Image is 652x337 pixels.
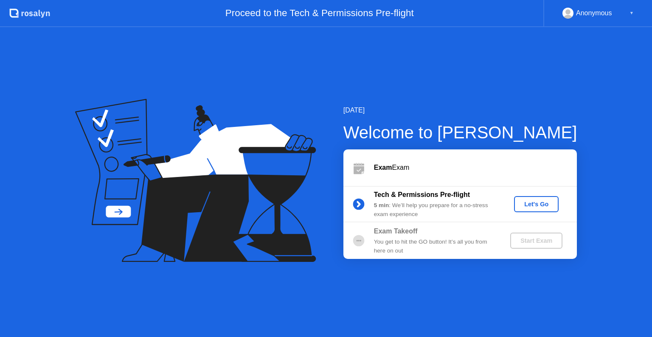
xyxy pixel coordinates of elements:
[514,196,559,212] button: Let's Go
[510,233,562,249] button: Start Exam
[517,201,555,208] div: Let's Go
[374,201,496,219] div: : We’ll help you prepare for a no-stress exam experience
[374,164,392,171] b: Exam
[630,8,634,19] div: ▼
[374,163,577,173] div: Exam
[374,191,470,198] b: Tech & Permissions Pre-flight
[374,202,389,208] b: 5 min
[514,237,559,244] div: Start Exam
[343,120,577,145] div: Welcome to [PERSON_NAME]
[374,227,418,235] b: Exam Takeoff
[374,238,496,255] div: You get to hit the GO button! It’s all you from here on out
[576,8,612,19] div: Anonymous
[343,105,577,115] div: [DATE]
